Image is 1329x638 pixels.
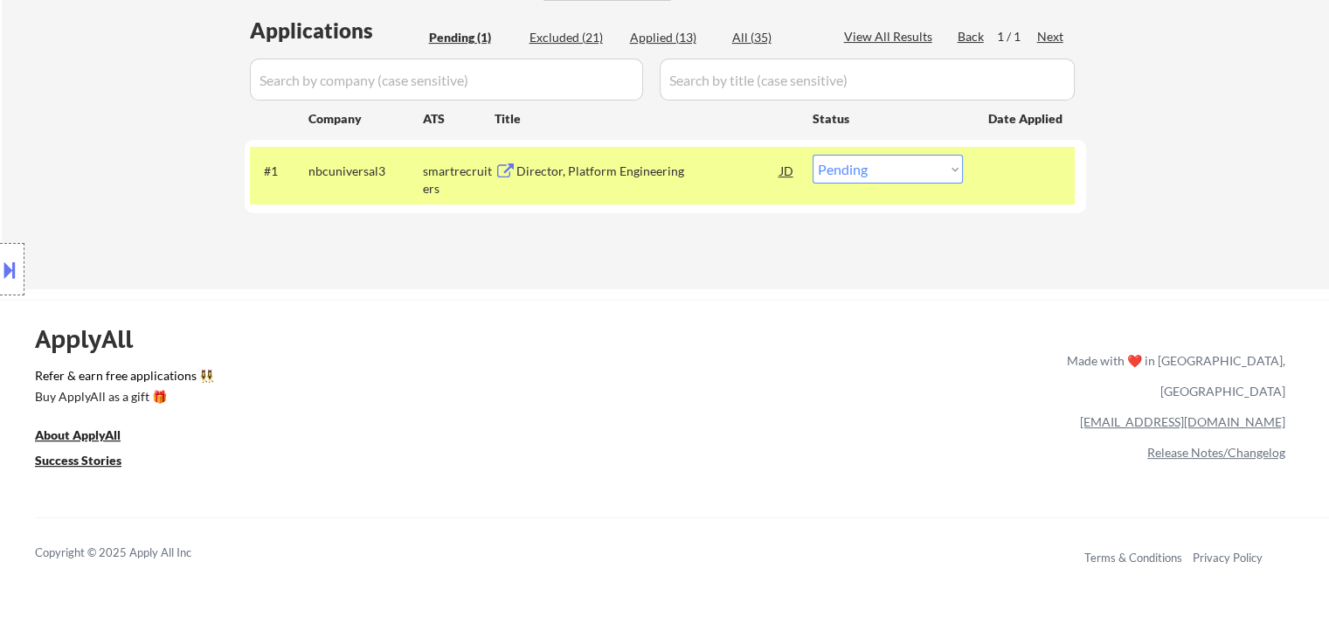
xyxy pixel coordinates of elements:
[1060,345,1285,406] div: Made with ❤️ in [GEOGRAPHIC_DATA], [GEOGRAPHIC_DATA]
[35,452,145,474] a: Success Stories
[35,453,121,468] u: Success Stories
[35,544,236,562] div: Copyright © 2025 Apply All Inc
[308,110,423,128] div: Company
[308,163,423,180] div: nbcuniversal3
[250,59,643,101] input: Search by company (case sensitive)
[35,426,145,448] a: About ApplyAll
[813,102,963,134] div: Status
[1193,551,1263,565] a: Privacy Policy
[630,29,717,46] div: Applied (13)
[423,163,495,197] div: smartrecruiters
[997,28,1037,45] div: 1 / 1
[844,28,938,45] div: View All Results
[1037,28,1065,45] div: Next
[495,110,796,128] div: Title
[732,29,820,46] div: All (35)
[988,110,1065,128] div: Date Applied
[516,163,780,180] div: Director, Platform Engineering
[429,29,516,46] div: Pending (1)
[530,29,617,46] div: Excluded (21)
[958,28,986,45] div: Back
[35,370,702,388] a: Refer & earn free applications 👯‍♀️
[1080,414,1285,429] a: [EMAIL_ADDRESS][DOMAIN_NAME]
[779,155,796,186] div: JD
[1084,551,1182,565] a: Terms & Conditions
[423,110,495,128] div: ATS
[660,59,1075,101] input: Search by title (case sensitive)
[1147,445,1285,460] a: Release Notes/Changelog
[35,427,121,442] u: About ApplyAll
[250,20,423,41] div: Applications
